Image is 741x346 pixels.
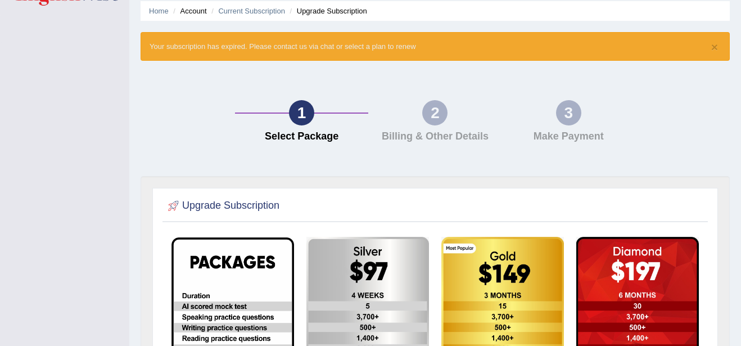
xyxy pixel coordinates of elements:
[556,100,581,125] div: 3
[149,7,169,15] a: Home
[289,100,314,125] div: 1
[141,32,730,61] div: Your subscription has expired. Please contact us via chat or select a plan to renew
[508,131,630,142] h4: Make Payment
[287,6,367,16] li: Upgrade Subscription
[218,7,285,15] a: Current Subscription
[170,6,206,16] li: Account
[165,197,279,214] h2: Upgrade Subscription
[374,131,496,142] h4: Billing & Other Details
[711,41,718,53] button: ×
[422,100,448,125] div: 2
[241,131,363,142] h4: Select Package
